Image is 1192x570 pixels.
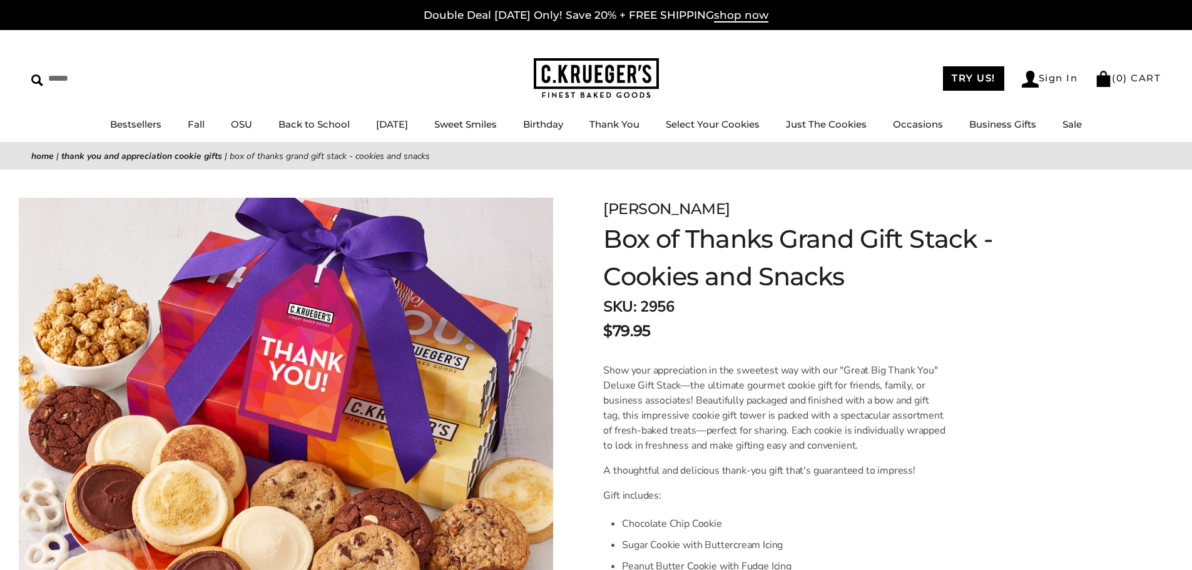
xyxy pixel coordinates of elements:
a: Bestsellers [110,118,161,130]
p: Gift includes: [603,488,945,503]
img: Account [1022,71,1039,88]
span: 0 [1116,72,1124,84]
a: Business Gifts [969,118,1036,130]
input: Search [31,69,180,88]
span: $79.95 [603,320,650,342]
a: Double Deal [DATE] Only! Save 20% + FREE SHIPPINGshop now [424,9,768,23]
img: Search [31,74,43,86]
a: Occasions [893,118,943,130]
p: Show your appreciation in the sweetest way with our "Great Big Thank You" Deluxe Gift Stack—the u... [603,363,945,453]
img: Bag [1095,71,1112,87]
li: Sugar Cookie with Buttercream Icing [622,534,945,556]
a: Select Your Cookies [666,118,760,130]
a: Back to School [278,118,350,130]
a: TRY US! [943,66,1004,91]
a: Sign In [1022,71,1078,88]
div: [PERSON_NAME] [603,198,1002,220]
span: | [225,150,227,162]
h1: Box of Thanks Grand Gift Stack - Cookies and Snacks [603,220,1002,295]
a: Birthday [523,118,563,130]
img: C.KRUEGER'S [534,58,659,99]
p: A thoughtful and delicious thank-you gift that's guaranteed to impress! [603,463,945,478]
a: [DATE] [376,118,408,130]
nav: breadcrumbs [31,149,1161,163]
span: 2956 [640,297,674,317]
span: shop now [714,9,768,23]
a: Thank You and Appreciation Cookie Gifts [61,150,222,162]
span: Box of Thanks Grand Gift Stack - Cookies and Snacks [230,150,430,162]
a: Sweet Smiles [434,118,497,130]
strong: SKU: [603,297,636,317]
a: Just The Cookies [786,118,867,130]
a: Fall [188,118,205,130]
span: | [56,150,59,162]
a: Home [31,150,54,162]
a: OSU [231,118,252,130]
a: (0) CART [1095,72,1161,84]
a: Thank You [589,118,639,130]
a: Sale [1062,118,1082,130]
li: Chocolate Chip Cookie [622,513,945,534]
